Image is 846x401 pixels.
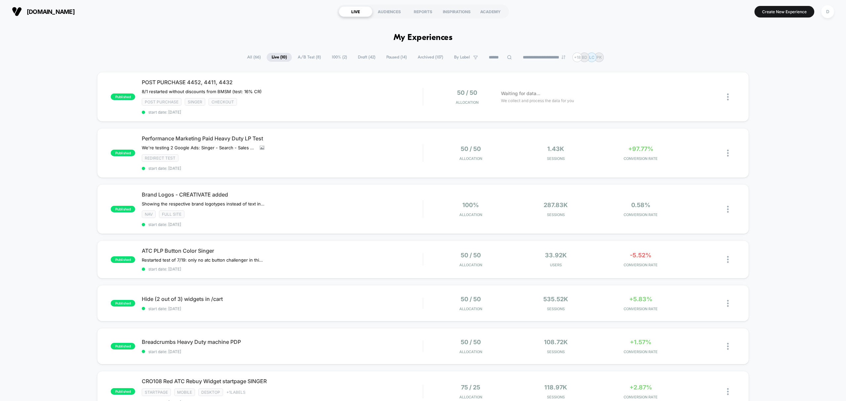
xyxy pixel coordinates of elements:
span: Brand Logos - CREATIVATE added [142,191,423,198]
span: Live ( 10 ) [267,53,292,62]
p: LC [589,55,595,60]
span: 50 / 50 [461,252,481,259]
span: 33.92k [545,252,567,259]
span: Allocation [459,212,482,217]
span: +1.57% [630,339,651,346]
span: Full site [159,210,184,218]
span: 108.72k [544,339,568,346]
h1: My Experiences [394,33,453,43]
img: close [727,150,729,157]
button: D [819,5,836,18]
span: Allocation [459,263,482,267]
span: CONVERSION RATE [600,395,681,399]
span: 535.52k [543,296,568,303]
span: CONVERSION RATE [600,212,681,217]
span: start date: [DATE] [142,110,423,115]
span: We collect and process the data for you [501,97,574,104]
span: Post Purchase [142,98,181,106]
span: Desktop [198,388,223,396]
span: Mobile [174,388,195,396]
span: +97.77% [628,145,653,152]
span: Allocation [459,349,482,354]
div: ACADEMY [474,6,507,17]
span: Showing the respective brand logotypes instead of text in tabs [142,201,264,206]
span: Performance Marketing Paid Heavy Duty LP Test [142,135,423,142]
span: 75 / 25 [461,384,480,391]
span: Paused ( 14 ) [381,53,412,62]
div: INSPIRATIONS [440,6,474,17]
span: CONVERSION RATE [600,307,681,311]
span: start date: [DATE] [142,349,423,354]
span: We're testing 2 Google Ads: Singer - Search - Sales - Heavy Duty - Nonbrand and SINGER - PMax - H... [142,145,255,150]
span: CONVERSION RATE [600,156,681,161]
span: Allocation [459,156,482,161]
span: A/B Test ( 8 ) [293,53,326,62]
span: +2.87% [630,384,652,391]
span: published [111,150,135,156]
span: Hide (2 out of 3) widgets in /cart [142,296,423,302]
span: Allocation [456,100,479,105]
span: Sessions [515,349,596,354]
span: published [111,206,135,212]
span: 8/1 restarted without discounts from BMSM (test: 16% CR) [142,89,262,94]
img: close [727,343,729,350]
span: Singer [185,98,205,106]
img: close [727,256,729,263]
span: published [111,256,135,263]
span: By Label [454,55,470,60]
span: ATC PLP Button Color Singer [142,247,423,254]
span: start date: [DATE] [142,306,423,311]
span: POST PURCHASE 4452, 4411, 4432 [142,79,423,86]
span: Allocation [459,395,482,399]
span: 50 / 50 [461,145,481,152]
img: close [727,93,729,100]
span: Sessions [515,212,596,217]
span: Restarted test of 7/19: only no atc button challenger in this test. [142,257,264,263]
button: Create New Experience [754,6,814,18]
span: [DOMAIN_NAME] [27,8,75,15]
span: Sessions [515,307,596,311]
span: start date: [DATE] [142,166,423,171]
span: 0.58% [631,201,650,208]
span: 50 / 50 [461,296,481,303]
span: 1.43k [547,145,564,152]
span: Draft ( 42 ) [353,53,380,62]
span: Archived ( 107 ) [413,53,448,62]
span: start date: [DATE] [142,222,423,227]
span: start date: [DATE] [142,267,423,272]
img: Visually logo [12,7,22,17]
span: 118.97k [544,384,567,391]
div: + 18 [572,53,582,62]
span: published [111,93,135,100]
span: All ( 66 ) [242,53,266,62]
span: Sessions [515,156,596,161]
span: + 1 Labels [226,390,246,395]
span: 287.83k [544,201,568,208]
span: Waiting for data... [501,90,540,97]
span: 50 / 50 [461,339,481,346]
div: AUDIENCES [372,6,406,17]
img: end [561,55,565,59]
div: LIVE [339,6,372,17]
span: Users [515,263,596,267]
p: BD [582,55,587,60]
div: D [821,5,834,18]
img: close [727,388,729,395]
span: published [111,343,135,349]
span: CRO108 Red ATC Rebuy Widget startpage SINGER [142,378,423,384]
span: 50 / 50 [457,89,477,96]
button: [DOMAIN_NAME] [10,6,77,17]
p: PK [596,55,602,60]
span: NAV [142,210,156,218]
span: checkout [209,98,237,106]
span: STARTPAGE [142,388,171,396]
span: Breadcrumbs Heavy Duty machine PDP [142,339,423,345]
span: +5.83% [629,296,652,303]
img: close [727,300,729,307]
div: REPORTS [406,6,440,17]
span: Allocation [459,307,482,311]
img: close [727,206,729,213]
span: published [111,300,135,307]
span: Sessions [515,395,596,399]
span: 100% [462,201,479,208]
